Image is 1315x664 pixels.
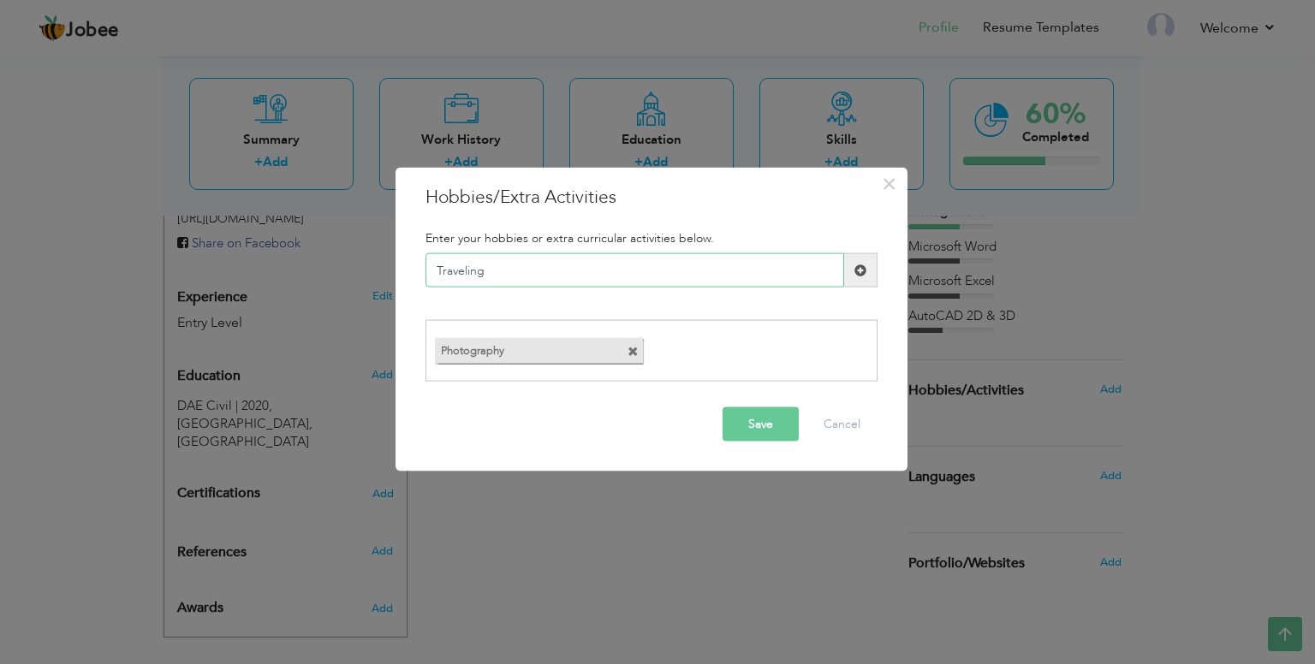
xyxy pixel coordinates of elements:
button: Cancel [806,406,878,441]
button: Save [723,406,799,441]
label: Photography [435,337,612,359]
h3: Hobbies/Extra Activities [425,185,878,210]
button: Close [876,170,903,198]
span: × [882,169,896,199]
h5: Enter your hobbies or extra curricular activities below. [425,232,878,245]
